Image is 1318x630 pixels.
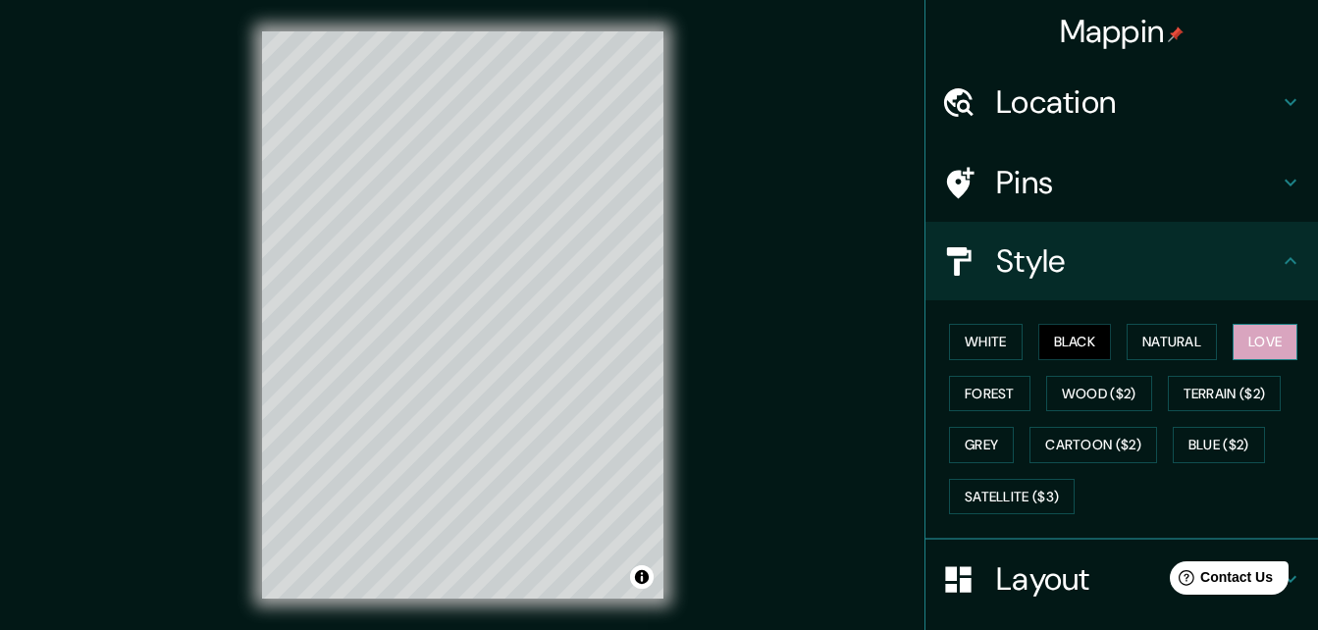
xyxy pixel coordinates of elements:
button: Toggle attribution [630,565,654,589]
button: Satellite ($3) [949,479,1075,515]
button: Blue ($2) [1173,427,1265,463]
button: Love [1233,324,1297,360]
h4: Location [996,82,1279,122]
button: Terrain ($2) [1168,376,1282,412]
button: White [949,324,1023,360]
h4: Mappin [1060,12,1185,51]
button: Grey [949,427,1014,463]
button: Cartoon ($2) [1029,427,1157,463]
button: Wood ($2) [1046,376,1152,412]
button: Black [1038,324,1112,360]
button: Forest [949,376,1030,412]
div: Layout [925,540,1318,618]
h4: Layout [996,559,1279,599]
button: Natural [1127,324,1217,360]
h4: Pins [996,163,1279,202]
div: Location [925,63,1318,141]
div: Pins [925,143,1318,222]
img: pin-icon.png [1168,26,1184,42]
iframe: Help widget launcher [1143,553,1296,608]
div: Style [925,222,1318,300]
h4: Style [996,241,1279,281]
